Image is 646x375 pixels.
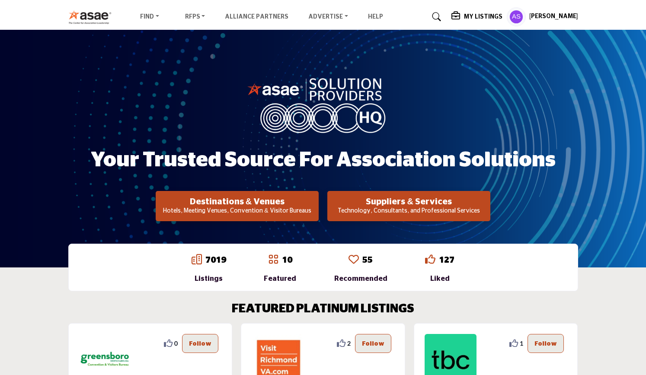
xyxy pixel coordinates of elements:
[156,191,319,221] button: Destinations & Venues Hotels, Meeting Venues, Convention & Visitor Bureaus
[534,339,557,348] p: Follow
[529,13,578,21] h5: [PERSON_NAME]
[424,10,447,24] a: Search
[225,14,288,20] a: Alliance Partners
[158,197,316,207] h2: Destinations & Venues
[282,256,292,264] a: 10
[205,256,226,264] a: 7019
[327,191,490,221] button: Suppliers & Services Technology, Consultants, and Professional Services
[268,254,278,266] a: Go to Featured
[68,10,116,24] img: Site Logo
[232,302,414,317] h2: FEATURED PLATINUM LISTINGS
[334,273,387,284] div: Recommended
[368,14,383,20] a: Help
[451,12,502,22] div: My Listings
[330,207,488,216] p: Technology, Consultants, and Professional Services
[247,76,399,133] img: image
[349,254,359,266] a: Go to Recommended
[355,334,391,353] button: Follow
[520,339,523,348] span: 1
[362,256,373,264] a: 55
[264,273,296,284] div: Featured
[528,334,564,353] button: Follow
[439,256,454,264] a: 127
[91,147,556,174] h1: Your Trusted Source for Association Solutions
[464,13,502,21] h5: My Listings
[174,339,178,348] span: 0
[425,273,454,284] div: Liked
[330,197,488,207] h2: Suppliers & Services
[425,254,435,264] i: Go to Liked
[347,339,351,348] span: 2
[362,339,384,348] p: Follow
[192,273,226,284] div: Listings
[134,11,165,23] a: Find
[302,11,354,23] a: Advertise
[507,7,526,26] button: Show hide supplier dropdown
[189,339,211,348] p: Follow
[182,334,218,353] button: Follow
[158,207,316,216] p: Hotels, Meeting Venues, Convention & Visitor Bureaus
[179,11,211,23] a: RFPs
